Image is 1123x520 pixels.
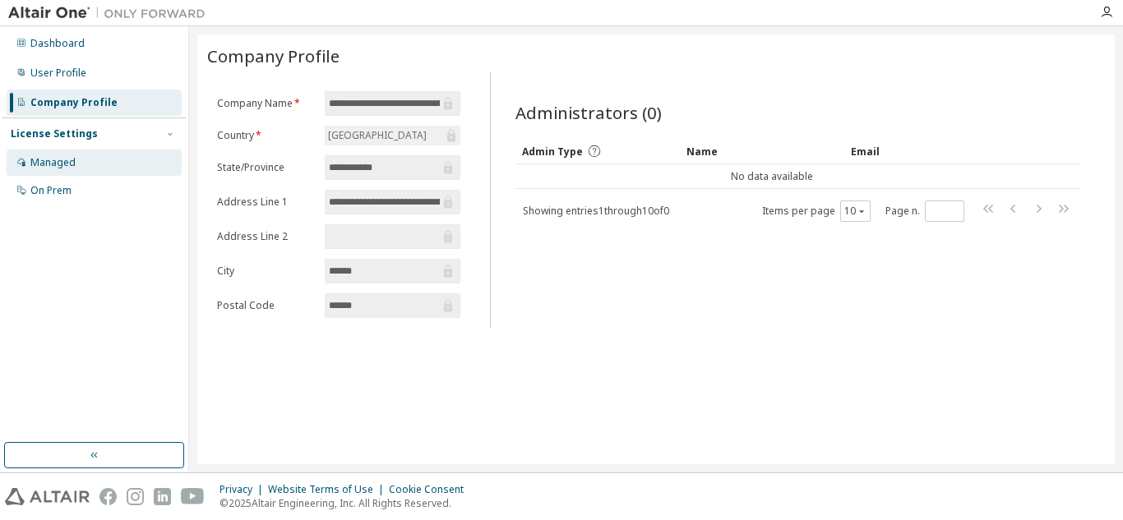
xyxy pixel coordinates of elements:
div: Managed [30,156,76,169]
img: youtube.svg [181,488,205,505]
td: No data available [515,164,1028,189]
label: Country [217,129,315,142]
img: instagram.svg [127,488,144,505]
label: Address Line 1 [217,196,315,209]
div: User Profile [30,67,86,80]
div: Website Terms of Use [268,483,389,496]
div: Cookie Consent [389,483,474,496]
img: linkedin.svg [154,488,171,505]
img: altair_logo.svg [5,488,90,505]
div: On Prem [30,184,72,197]
span: Administrators (0) [515,101,662,124]
label: Address Line 2 [217,230,315,243]
div: [GEOGRAPHIC_DATA] [325,126,461,145]
img: Altair One [8,5,214,21]
div: Name [686,138,838,164]
div: Privacy [220,483,268,496]
span: Company Profile [207,44,340,67]
span: Items per page [762,200,871,222]
label: Postal Code [217,299,315,312]
div: License Settings [11,127,98,140]
div: [GEOGRAPHIC_DATA] [326,127,429,145]
button: 10 [844,205,867,218]
span: Admin Type [522,145,583,159]
span: Page n. [885,200,964,222]
div: Email [851,138,939,164]
p: © 2025 Altair Engineering, Inc. All Rights Reserved. [220,496,474,510]
div: Dashboard [30,37,85,50]
div: Company Profile [30,96,118,109]
span: Showing entries 1 through 10 of 0 [523,204,669,218]
label: State/Province [217,161,315,174]
label: Company Name [217,97,315,110]
label: City [217,265,315,278]
img: facebook.svg [99,488,117,505]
